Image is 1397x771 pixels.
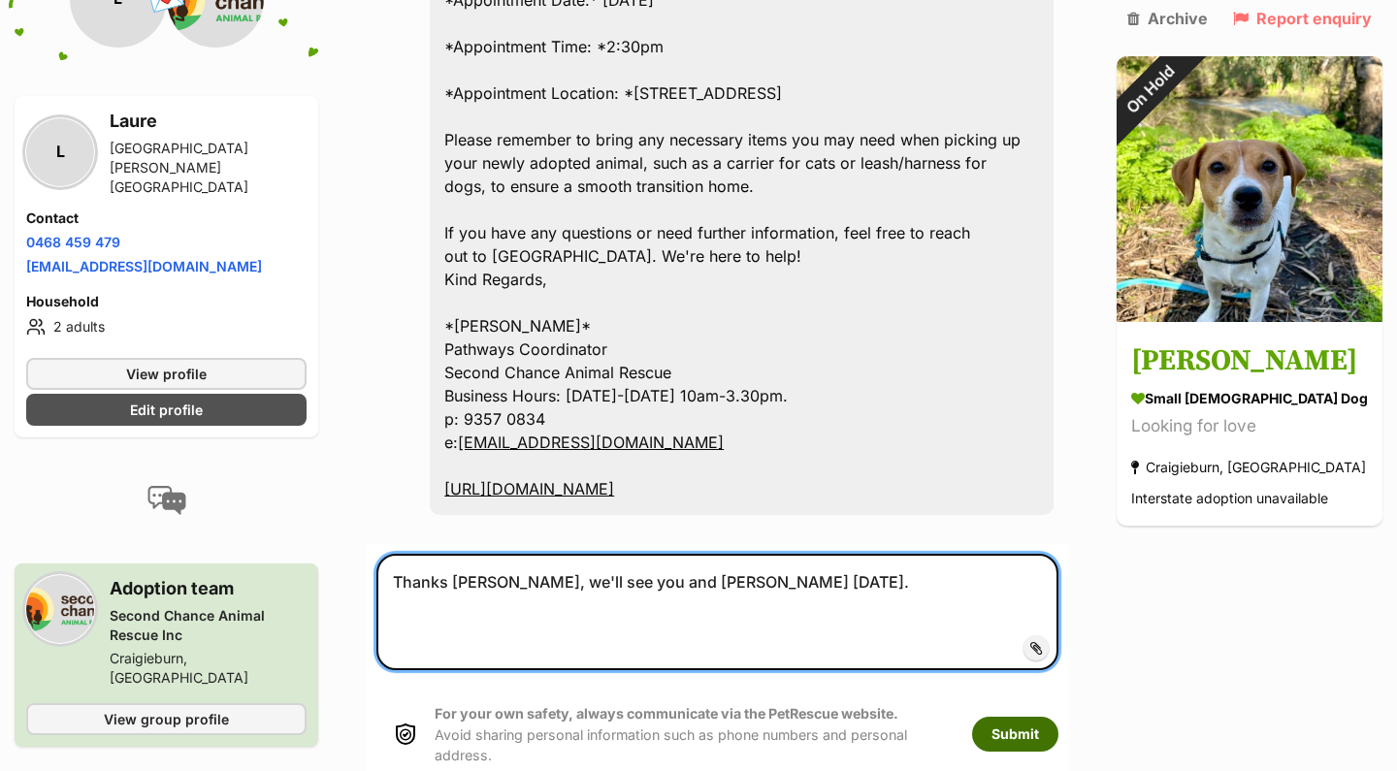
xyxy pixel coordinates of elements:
[26,393,307,425] a: Edit profile
[26,357,307,389] a: View profile
[26,208,307,227] h4: Contact
[26,314,307,337] li: 2 adults
[26,257,262,273] a: [EMAIL_ADDRESS][DOMAIN_NAME]
[26,233,120,249] a: 0468 459 479
[1091,31,1209,148] div: On Hold
[444,479,614,498] a: [URL][DOMAIN_NAME]
[1131,491,1328,507] span: Interstate adoption unavailable
[1117,326,1382,527] a: [PERSON_NAME] small [DEMOGRAPHIC_DATA] Dog Looking for love Craigieburn, [GEOGRAPHIC_DATA] Inters...
[1233,10,1372,27] a: Report enquiry
[26,291,307,310] h4: Household
[1117,56,1382,322] img: Bonnie
[458,433,724,452] a: [EMAIL_ADDRESS][DOMAIN_NAME]
[1127,10,1208,27] a: Archive
[110,138,307,196] div: [GEOGRAPHIC_DATA][PERSON_NAME][GEOGRAPHIC_DATA]
[110,605,307,644] div: Second Chance Animal Rescue Inc
[130,399,203,419] span: Edit profile
[435,705,898,722] strong: For your own safety, always communicate via the PetRescue website.
[1131,455,1366,481] div: Craigieburn, [GEOGRAPHIC_DATA]
[435,703,953,765] p: Avoid sharing personal information such as phone numbers and personal address.
[1131,340,1368,384] h3: [PERSON_NAME]
[26,117,94,185] div: L
[1131,389,1368,409] div: small [DEMOGRAPHIC_DATA] Dog
[26,702,307,734] a: View group profile
[126,363,207,383] span: View profile
[104,708,229,728] span: View group profile
[110,574,307,601] h3: Adoption team
[972,717,1058,752] button: Submit
[110,107,307,134] h3: Laure
[1117,306,1382,326] a: On Hold
[1131,414,1368,440] div: Looking for love
[26,574,94,642] img: Second Chance Animal Rescue Inc profile pic
[110,648,307,687] div: Craigieburn, [GEOGRAPHIC_DATA]
[147,485,186,514] img: conversation-icon-4a6f8262b818ee0b60e3300018af0b2d0b884aa5de6e9bcb8d3d4eeb1a70a7c4.svg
